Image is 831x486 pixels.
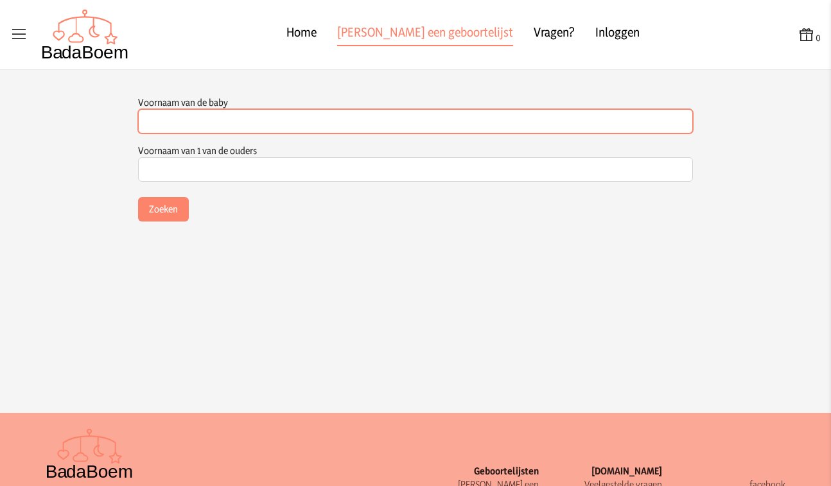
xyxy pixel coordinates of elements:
a: [PERSON_NAME] een geboortelijst [337,23,513,46]
img: Badaboem [41,9,129,60]
label: Voornaam van de baby [138,96,228,108]
img: Badaboem [46,428,134,480]
a: Inloggen [595,23,640,46]
label: Voornaam van 1 van de ouders [138,144,257,157]
div: Geboortelijsten [415,464,539,478]
div: [DOMAIN_NAME] [539,464,662,478]
button: Zoeken [138,197,189,221]
a: Home [286,23,317,46]
button: 0 [798,26,821,44]
a: Vragen? [534,23,575,46]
